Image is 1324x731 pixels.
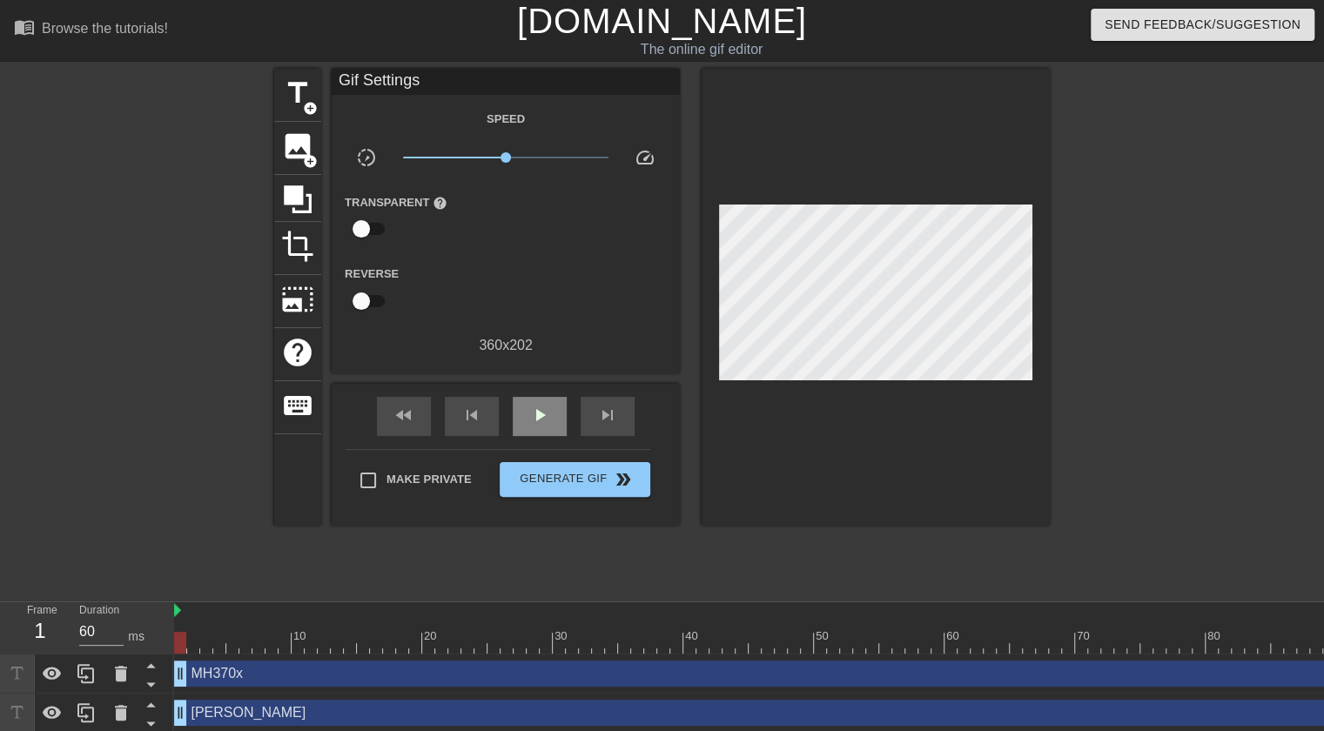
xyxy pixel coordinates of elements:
[529,405,550,426] span: play_arrow
[1207,627,1223,645] div: 80
[14,602,66,653] div: Frame
[433,196,447,211] span: help
[450,39,953,60] div: The online gif editor
[386,471,472,488] span: Make Private
[487,111,525,128] label: Speed
[303,154,318,169] span: add_circle
[281,283,314,316] span: photo_size_select_large
[14,17,168,44] a: Browse the tutorials!
[597,405,618,426] span: skip_next
[424,627,440,645] div: 20
[332,335,680,356] div: 360 x 202
[393,405,414,426] span: fast_rewind
[461,405,482,426] span: skip_previous
[171,704,189,721] span: drag_handle
[1077,627,1092,645] div: 70
[293,627,309,645] div: 10
[345,265,399,283] label: Reverse
[816,627,831,645] div: 50
[281,230,314,263] span: crop
[79,606,119,616] label: Duration
[42,21,168,36] div: Browse the tutorials!
[356,147,377,168] span: slow_motion_video
[517,2,807,40] a: [DOMAIN_NAME]
[554,627,570,645] div: 30
[332,69,680,95] div: Gif Settings
[500,462,650,497] button: Generate Gif
[946,627,962,645] div: 60
[14,17,35,37] span: menu_book
[507,469,643,490] span: Generate Gif
[281,336,314,369] span: help
[1091,9,1314,41] button: Send Feedback/Suggestion
[345,194,447,211] label: Transparent
[685,627,701,645] div: 40
[171,665,189,682] span: drag_handle
[281,130,314,163] span: image
[281,389,314,422] span: keyboard
[281,77,314,110] span: title
[27,615,53,647] div: 1
[303,101,318,116] span: add_circle
[613,469,634,490] span: double_arrow
[1105,14,1300,36] span: Send Feedback/Suggestion
[128,627,144,646] div: ms
[635,147,655,168] span: speed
